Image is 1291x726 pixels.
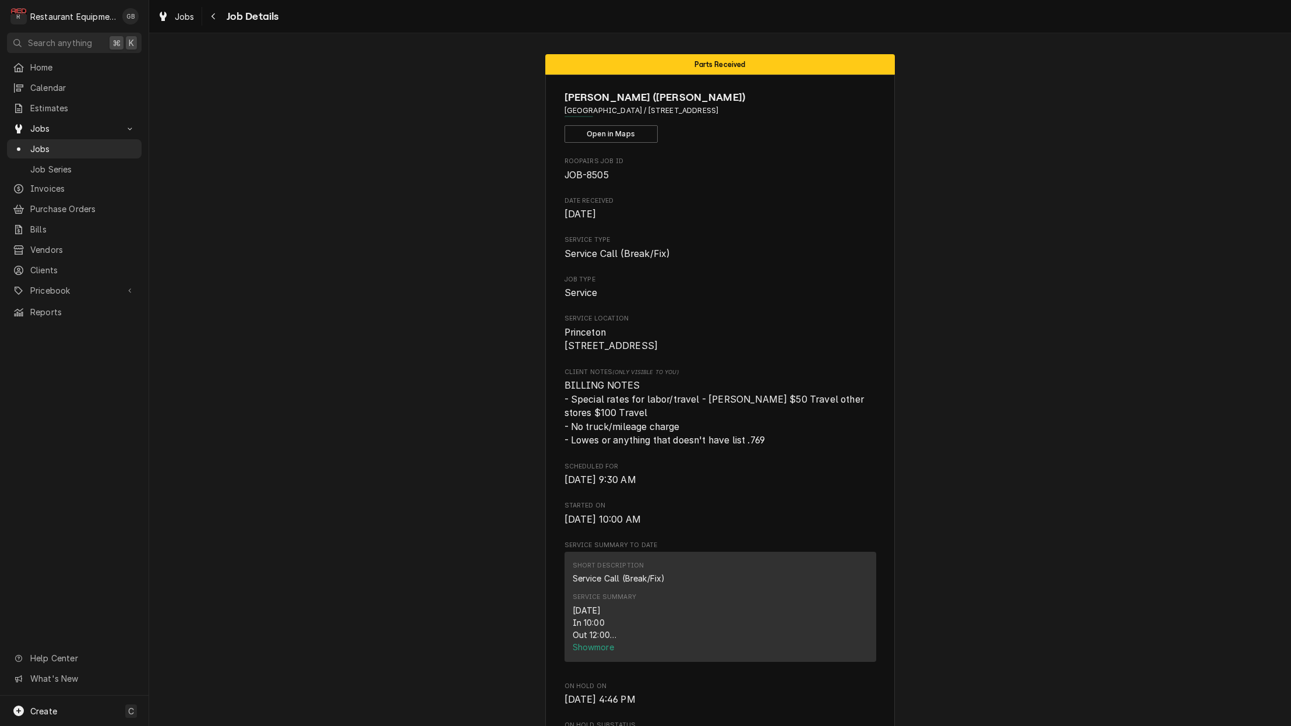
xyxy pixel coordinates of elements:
[565,314,876,353] div: Service Location
[565,693,876,707] span: On Hold On
[30,10,116,23] div: Restaurant Equipment Diagnostics
[122,8,139,24] div: GB
[573,572,665,584] div: Service Call (Break/Fix)
[7,98,142,118] a: Estimates
[175,10,195,23] span: Jobs
[565,314,876,323] span: Service Location
[612,369,678,375] span: (Only Visible to You)
[565,235,876,260] div: Service Type
[565,474,636,485] span: [DATE] 9:30 AM
[10,8,27,24] div: Restaurant Equipment Diagnostics's Avatar
[28,37,92,49] span: Search anything
[30,61,136,73] span: Home
[565,105,876,116] span: Address
[565,368,876,448] div: [object Object]
[30,143,136,155] span: Jobs
[565,380,867,446] span: BILLING NOTES - Special rates for labor/travel - [PERSON_NAME] $50 Travel other stores $100 Trave...
[565,682,876,707] div: On Hold On
[30,102,136,114] span: Estimates
[122,8,139,24] div: Gary Beaver's Avatar
[565,682,876,691] span: On Hold On
[565,286,876,300] span: Job Type
[129,37,134,49] span: K
[565,157,876,166] span: Roopairs Job ID
[30,244,136,256] span: Vendors
[565,552,876,667] div: Service Summary
[565,541,876,550] span: Service Summary To Date
[30,122,118,135] span: Jobs
[7,78,142,97] a: Calendar
[573,642,616,652] span: Show more
[565,275,876,284] span: Job Type
[565,196,876,206] span: Date Received
[573,593,636,602] div: Service Summary
[573,561,644,570] div: Short Description
[565,207,876,221] span: Date Received
[565,473,876,487] span: Scheduled For
[565,196,876,221] div: Date Received
[565,694,636,705] span: [DATE] 4:46 PM
[153,7,199,26] a: Jobs
[694,61,745,68] span: Parts Received
[565,368,876,377] span: Client Notes
[204,7,223,26] button: Navigate back
[565,327,658,352] span: Princeton [STREET_ADDRESS]
[7,302,142,322] a: Reports
[30,672,135,685] span: What's New
[30,306,136,318] span: Reports
[565,513,876,527] span: Started On
[30,284,118,297] span: Pricebook
[565,209,597,220] span: [DATE]
[565,287,598,298] span: Service
[565,462,876,471] span: Scheduled For
[7,281,142,300] a: Go to Pricebook
[7,240,142,259] a: Vendors
[30,163,136,175] span: Job Series
[112,37,121,49] span: ⌘
[565,501,876,510] span: Started On
[30,264,136,276] span: Clients
[7,669,142,688] a: Go to What's New
[565,125,658,143] button: Open in Maps
[565,168,876,182] span: Roopairs Job ID
[545,54,895,75] div: Status
[565,90,876,105] span: Name
[565,170,609,181] span: JOB-8505
[30,223,136,235] span: Bills
[565,541,876,668] div: Service Summary To Date
[223,9,279,24] span: Job Details
[30,182,136,195] span: Invoices
[7,649,142,668] a: Go to Help Center
[30,706,57,716] span: Create
[565,248,671,259] span: Service Call (Break/Fix)
[30,82,136,94] span: Calendar
[30,203,136,215] span: Purchase Orders
[7,260,142,280] a: Clients
[565,462,876,487] div: Scheduled For
[565,501,876,526] div: Started On
[7,58,142,77] a: Home
[565,90,876,143] div: Client Information
[573,641,868,653] button: Showmore
[565,247,876,261] span: Service Type
[30,652,135,664] span: Help Center
[565,514,641,525] span: [DATE] 10:00 AM
[7,160,142,179] a: Job Series
[7,199,142,218] a: Purchase Orders
[128,705,134,717] span: C
[7,119,142,138] a: Go to Jobs
[7,33,142,53] button: Search anything⌘K
[565,326,876,353] span: Service Location
[7,179,142,198] a: Invoices
[573,604,868,641] div: [DATE] In 10:00 Out 12:00 Tk105 Upon arrival the drain pan was full of ice on the evap closest to...
[565,275,876,300] div: Job Type
[565,235,876,245] span: Service Type
[565,157,876,182] div: Roopairs Job ID
[7,220,142,239] a: Bills
[10,8,27,24] div: R
[565,379,876,447] span: [object Object]
[7,139,142,158] a: Jobs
